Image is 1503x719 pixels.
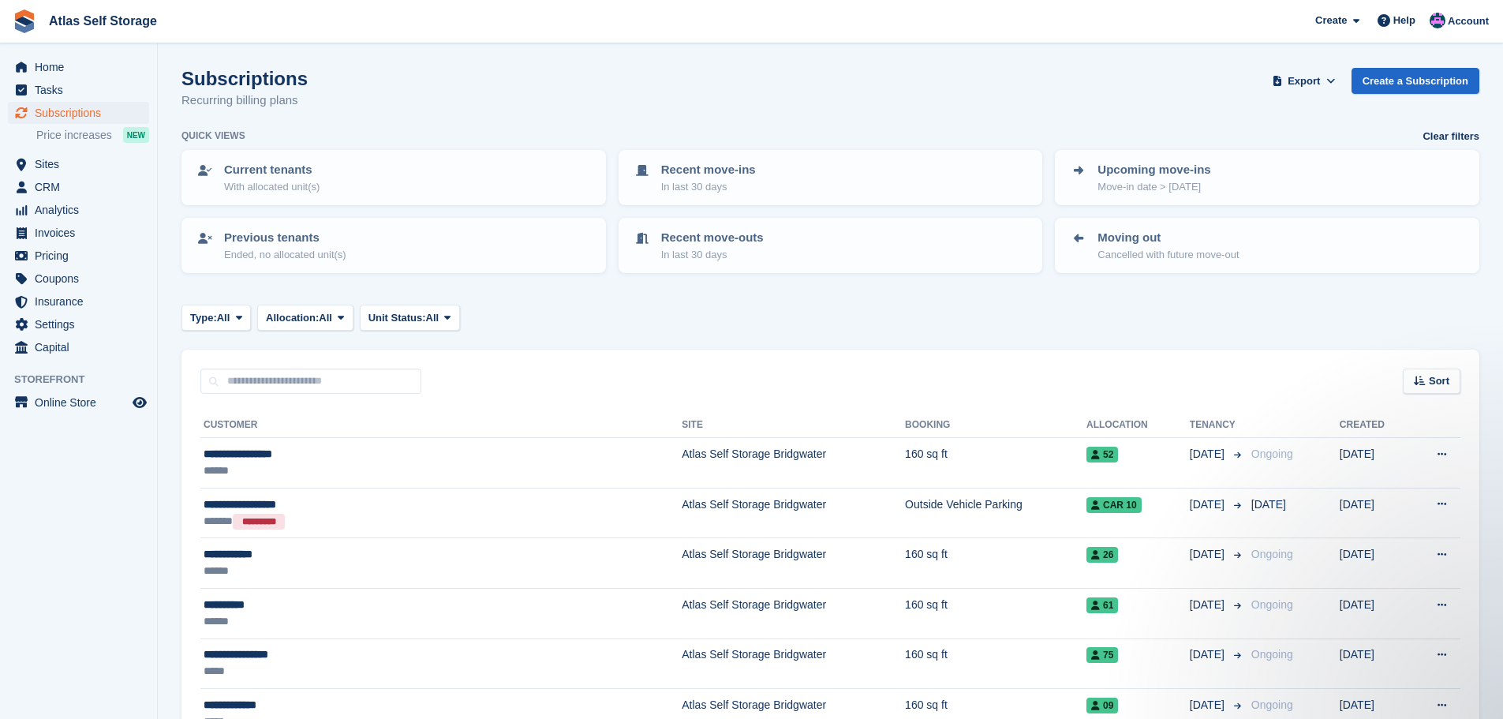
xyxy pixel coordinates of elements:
span: [DATE] [1190,697,1228,713]
p: Recent move-ins [661,161,756,179]
a: menu [8,153,149,175]
td: 160 sq ft [905,638,1086,689]
td: Atlas Self Storage Bridgwater [682,538,905,589]
a: menu [8,79,149,101]
a: menu [8,102,149,124]
a: Preview store [130,393,149,412]
span: Tasks [35,79,129,101]
th: Site [682,413,905,438]
span: Sites [35,153,129,175]
span: Pricing [35,245,129,267]
span: All [319,310,332,326]
td: Atlas Self Storage Bridgwater [682,438,905,489]
button: Unit Status: All [360,305,460,331]
span: Ongoing [1251,548,1293,560]
a: Atlas Self Storage [43,8,163,34]
span: Home [35,56,129,78]
span: 26 [1086,547,1118,563]
th: Allocation [1086,413,1190,438]
span: CRM [35,176,129,198]
img: stora-icon-8386f47178a22dfd0bd8f6a31ec36ba5ce8667c1dd55bd0f319d3a0aa187defe.svg [13,9,36,33]
span: 75 [1086,647,1118,663]
span: Ongoing [1251,648,1293,661]
span: Car 10 [1086,497,1142,513]
td: Atlas Self Storage Bridgwater [682,488,905,538]
a: Clear filters [1423,129,1479,144]
span: Type: [190,310,217,326]
span: 09 [1086,698,1118,713]
span: Settings [35,313,129,335]
span: [DATE] [1190,646,1228,663]
span: Account [1448,13,1489,29]
td: 160 sq ft [905,438,1086,489]
span: [DATE] [1190,546,1228,563]
p: Cancelled with future move-out [1097,247,1239,263]
span: 52 [1086,447,1118,462]
a: menu [8,268,149,290]
td: Atlas Self Storage Bridgwater [682,588,905,638]
th: Booking [905,413,1086,438]
th: Customer [200,413,682,438]
span: Export [1288,73,1320,89]
span: Sort [1429,373,1449,389]
p: Upcoming move-ins [1097,161,1210,179]
a: menu [8,313,149,335]
p: Recent move-outs [661,229,764,247]
a: Recent move-ins In last 30 days [620,152,1041,204]
button: Type: All [181,305,251,331]
span: Analytics [35,199,129,221]
a: menu [8,56,149,78]
th: Tenancy [1190,413,1245,438]
h1: Subscriptions [181,68,308,89]
span: [DATE] [1190,496,1228,513]
span: All [217,310,230,326]
td: [DATE] [1340,488,1409,538]
div: NEW [123,127,149,143]
td: 160 sq ft [905,588,1086,638]
a: menu [8,245,149,267]
a: Previous tenants Ended, no allocated unit(s) [183,219,604,271]
span: Create [1315,13,1347,28]
th: Created [1340,413,1409,438]
span: Invoices [35,222,129,244]
span: Online Store [35,391,129,414]
span: Capital [35,336,129,358]
span: Ongoing [1251,598,1293,611]
span: [DATE] [1251,498,1286,511]
h6: Quick views [181,129,245,143]
a: menu [8,222,149,244]
p: With allocated unit(s) [224,179,320,195]
span: Price increases [36,128,112,143]
td: [DATE] [1340,638,1409,689]
button: Allocation: All [257,305,353,331]
a: menu [8,290,149,313]
p: Ended, no allocated unit(s) [224,247,346,263]
span: Unit Status: [368,310,426,326]
td: [DATE] [1340,588,1409,638]
p: Move-in date > [DATE] [1097,179,1210,195]
p: Previous tenants [224,229,346,247]
span: Storefront [14,372,157,388]
p: Recurring billing plans [181,92,308,110]
a: Create a Subscription [1352,68,1479,94]
a: menu [8,391,149,414]
span: Help [1393,13,1415,28]
p: In last 30 days [661,179,756,195]
a: menu [8,199,149,221]
span: [DATE] [1190,446,1228,462]
span: 61 [1086,597,1118,613]
img: Ryan Carroll [1430,13,1445,28]
span: Ongoing [1251,698,1293,711]
a: Recent move-outs In last 30 days [620,219,1041,271]
td: Atlas Self Storage Bridgwater [682,638,905,689]
button: Export [1269,68,1339,94]
a: menu [8,176,149,198]
td: Outside Vehicle Parking [905,488,1086,538]
span: Ongoing [1251,448,1293,460]
a: Current tenants With allocated unit(s) [183,152,604,204]
span: Coupons [35,268,129,290]
td: 160 sq ft [905,538,1086,589]
td: [DATE] [1340,538,1409,589]
span: [DATE] [1190,597,1228,613]
p: Current tenants [224,161,320,179]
